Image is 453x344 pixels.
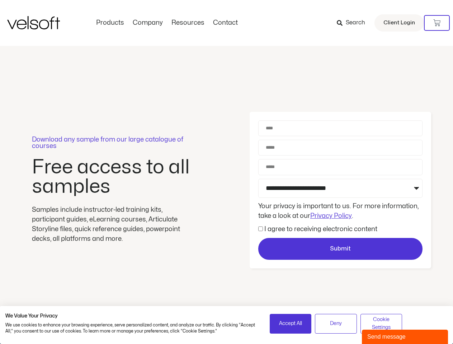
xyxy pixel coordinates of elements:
[330,320,342,328] span: Deny
[256,201,424,221] div: Your privacy is important to us. For more information, take a look at our .
[167,19,209,27] a: ResourcesMenu Toggle
[360,314,402,334] button: Adjust cookie preferences
[32,205,193,244] div: Samples include instructor-led training kits, participant guides, eLearning courses, Articulate S...
[346,18,365,28] span: Search
[365,316,398,332] span: Cookie Settings
[209,19,242,27] a: ContactMenu Toggle
[310,213,352,219] a: Privacy Policy
[128,19,167,27] a: CompanyMenu Toggle
[279,320,302,328] span: Accept All
[270,314,312,334] button: Accept all cookies
[92,19,242,27] nav: Menu
[7,16,60,29] img: Velsoft Training Materials
[383,18,415,28] span: Client Login
[374,14,424,32] a: Client Login
[315,314,357,334] button: Deny all cookies
[5,313,259,319] h2: We Value Your Privacy
[330,244,351,254] span: Submit
[258,238,423,260] button: Submit
[92,19,128,27] a: ProductsMenu Toggle
[337,17,370,29] a: Search
[32,158,193,196] h2: Free access to all samples
[32,137,193,149] p: Download any sample from our large catalogue of courses
[264,226,377,232] label: I agree to receiving electronic content
[362,328,449,344] iframe: chat widget
[5,322,259,334] p: We use cookies to enhance your browsing experience, serve personalized content, and analyze our t...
